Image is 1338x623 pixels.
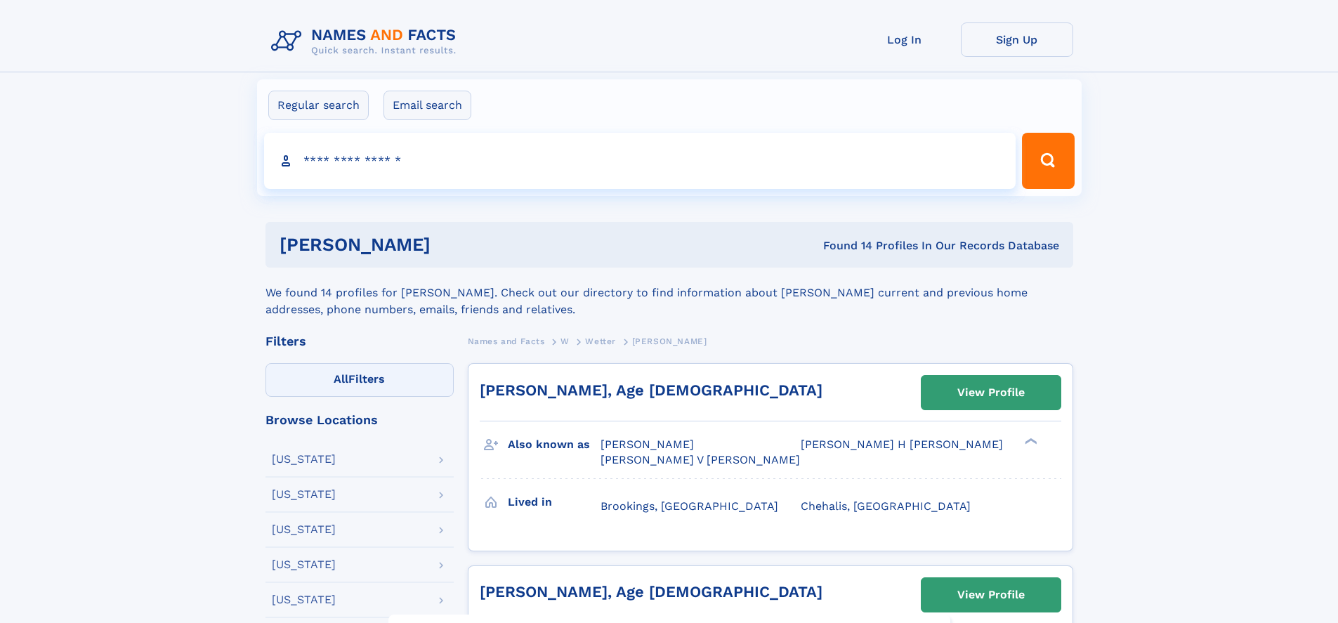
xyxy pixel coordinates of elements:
span: Chehalis, [GEOGRAPHIC_DATA] [801,499,971,513]
div: ❯ [1021,437,1038,446]
span: All [334,372,348,386]
div: Found 14 Profiles In Our Records Database [627,238,1059,254]
div: Filters [265,335,454,348]
a: Log In [848,22,961,57]
div: [US_STATE] [272,559,336,570]
h1: [PERSON_NAME] [280,236,627,254]
span: [PERSON_NAME] H [PERSON_NAME] [801,438,1003,451]
img: Logo Names and Facts [265,22,468,60]
label: Email search [383,91,471,120]
div: [US_STATE] [272,489,336,500]
a: Sign Up [961,22,1073,57]
div: [US_STATE] [272,454,336,465]
div: Browse Locations [265,414,454,426]
div: View Profile [957,579,1025,611]
label: Filters [265,363,454,397]
span: [PERSON_NAME] [601,438,694,451]
a: View Profile [921,376,1061,409]
label: Regular search [268,91,369,120]
span: Wetter [585,336,616,346]
div: [US_STATE] [272,524,336,535]
h3: Lived in [508,490,601,514]
a: [PERSON_NAME], Age [DEMOGRAPHIC_DATA] [480,381,822,399]
div: We found 14 profiles for [PERSON_NAME]. Check out our directory to find information about [PERSON... [265,268,1073,318]
span: [PERSON_NAME] [632,336,707,346]
a: Wetter [585,332,616,350]
button: Search Button [1022,133,1074,189]
span: W [560,336,570,346]
span: Brookings, [GEOGRAPHIC_DATA] [601,499,778,513]
div: View Profile [957,376,1025,409]
a: [PERSON_NAME], Age [DEMOGRAPHIC_DATA] [480,583,822,601]
a: Names and Facts [468,332,545,350]
a: View Profile [921,578,1061,612]
a: W [560,332,570,350]
input: search input [264,133,1016,189]
span: [PERSON_NAME] V [PERSON_NAME] [601,453,800,466]
h3: Also known as [508,433,601,457]
div: [US_STATE] [272,594,336,605]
